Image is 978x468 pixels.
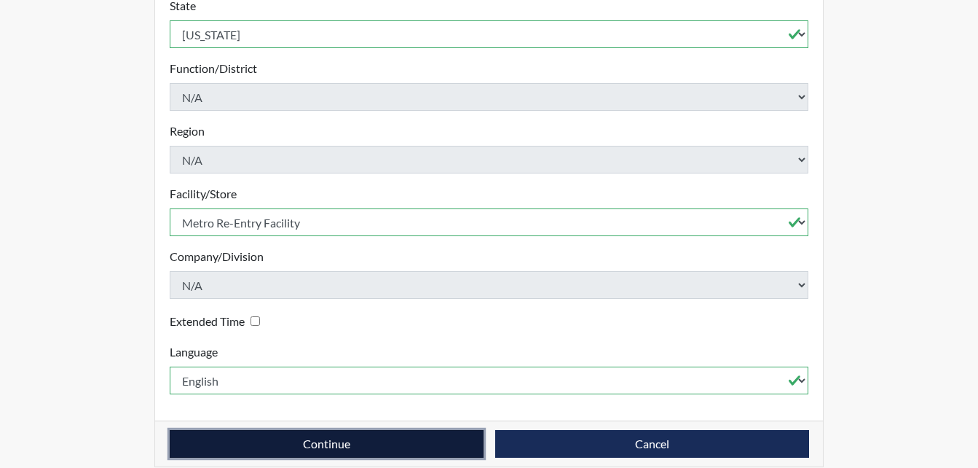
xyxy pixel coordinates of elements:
button: Cancel [495,430,809,458]
label: Extended Time [170,313,245,330]
button: Continue [170,430,484,458]
label: Company/Division [170,248,264,265]
label: Region [170,122,205,140]
label: Language [170,343,218,361]
label: Facility/Store [170,185,237,203]
label: Function/District [170,60,257,77]
div: Checking this box will provide the interviewee with an accomodation of extra time to answer each ... [170,311,266,332]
